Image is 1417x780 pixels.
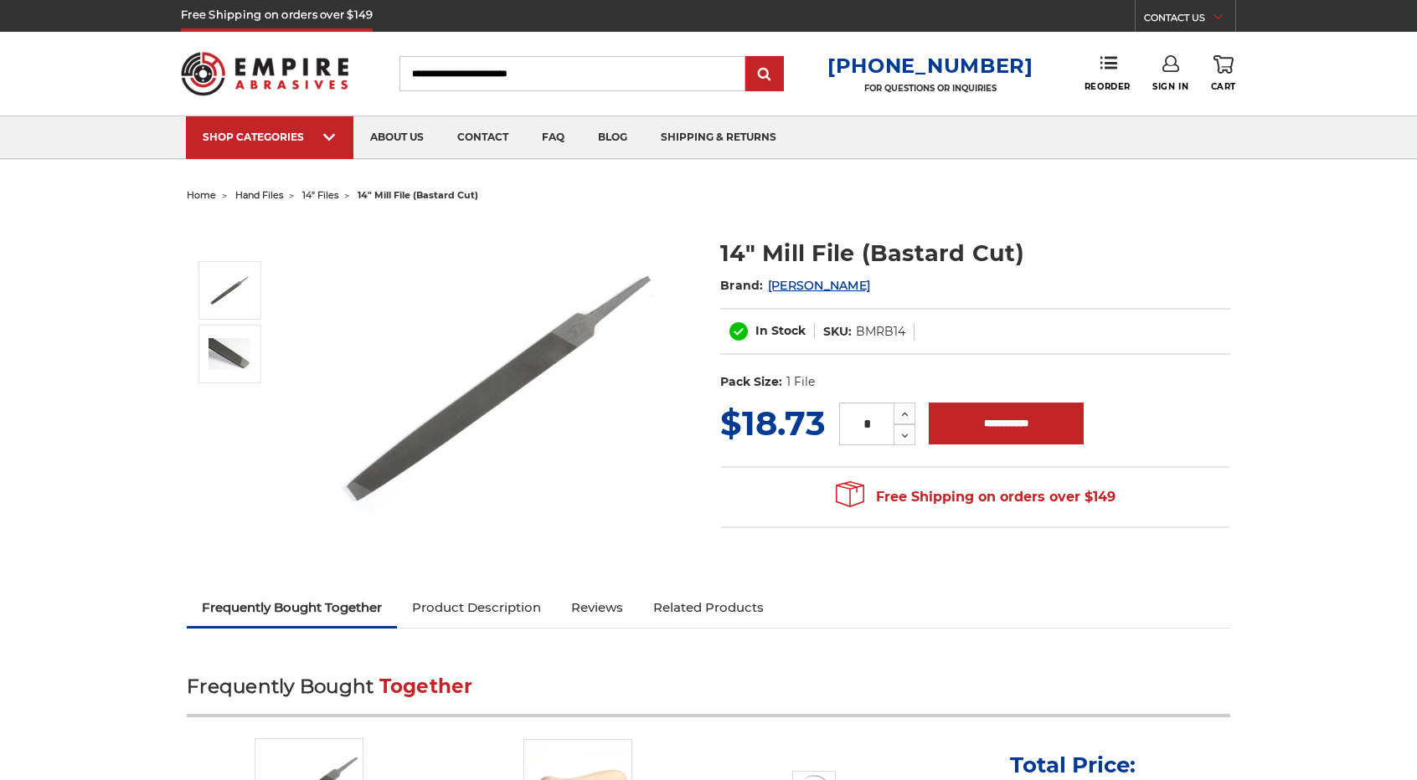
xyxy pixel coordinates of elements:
[209,338,250,370] img: 14 Inch Mill metal file tool
[720,373,782,391] dt: Pack Size:
[720,278,764,293] span: Brand:
[827,83,1033,94] p: FOR QUESTIONS OR INQUIRIES
[302,189,338,201] a: 14" files
[1010,752,1136,778] p: Total Price:
[786,373,815,391] dd: 1 File
[203,131,337,143] div: SHOP CATEGORIES
[755,323,806,338] span: In Stock
[720,403,826,444] span: $18.73
[353,116,441,159] a: about us
[209,269,250,311] img: 14" Mill File Bastard Cut
[581,116,644,159] a: blog
[1085,81,1131,92] span: Reorder
[644,116,793,159] a: shipping & returns
[187,189,216,201] a: home
[181,41,348,106] img: Empire Abrasives
[1085,55,1131,91] a: Reorder
[331,219,666,554] img: 14" Mill File Bastard Cut
[397,589,556,626] a: Product Description
[187,675,374,698] span: Frequently Bought
[836,480,1116,514] span: Free Shipping on orders over $149
[856,323,905,341] dd: BMRB14
[823,323,852,341] dt: SKU:
[441,116,525,159] a: contact
[379,675,473,698] span: Together
[1152,81,1188,92] span: Sign In
[638,589,779,626] a: Related Products
[1211,81,1236,92] span: Cart
[525,116,581,159] a: faq
[1144,8,1235,32] a: CONTACT US
[358,189,478,201] span: 14" mill file (bastard cut)
[235,189,283,201] a: hand files
[748,58,781,91] input: Submit
[187,589,397,626] a: Frequently Bought Together
[827,54,1033,78] a: [PHONE_NUMBER]
[556,589,638,626] a: Reviews
[768,278,870,293] a: [PERSON_NAME]
[720,237,1230,269] h1: 14" Mill File (Bastard Cut)
[1211,55,1236,92] a: Cart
